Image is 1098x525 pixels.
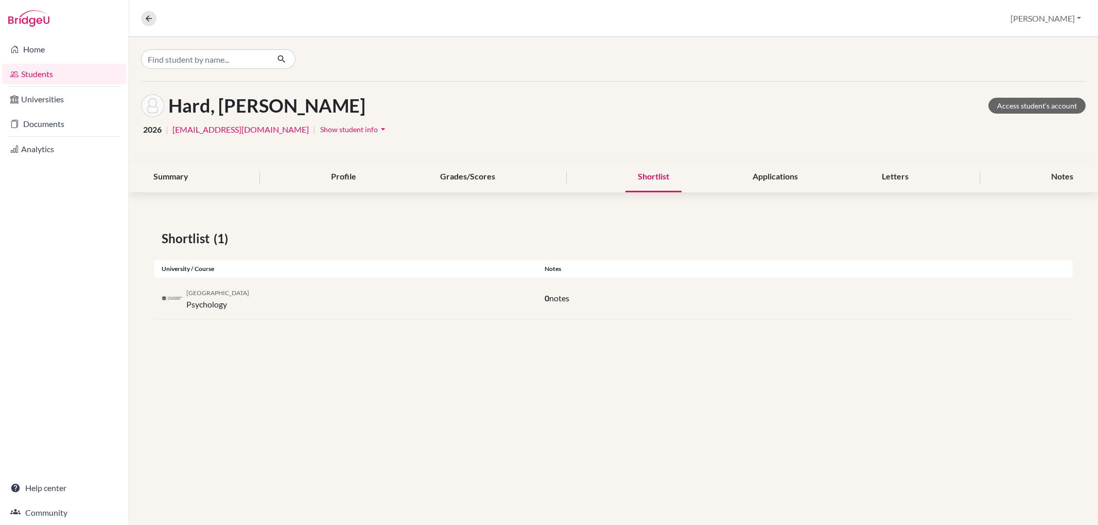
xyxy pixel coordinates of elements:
img: Olivia Hard's avatar [141,94,164,117]
span: notes [549,293,569,303]
span: Show student info [320,125,378,134]
a: [EMAIL_ADDRESS][DOMAIN_NAME] [172,123,309,136]
h1: Hard, [PERSON_NAME] [168,95,365,117]
input: Find student by name... [141,49,269,69]
span: Shortlist [162,229,214,248]
span: (1) [214,229,232,248]
span: | [313,123,316,136]
div: Notes [537,264,1073,274]
a: Home [2,39,126,60]
div: Applications [740,162,810,192]
div: Letters [869,162,921,192]
div: University / Course [154,264,537,274]
div: Summary [141,162,201,192]
a: Access student's account [988,98,1086,114]
a: Analytics [2,139,126,159]
div: Notes [1039,162,1086,192]
a: Documents [2,114,126,134]
img: gb_e56_d3pj2c4f.png [162,295,182,302]
div: Psychology [186,286,249,311]
div: Grades/Scores [428,162,508,192]
a: Universities [2,89,126,110]
span: 0 [545,293,549,303]
i: arrow_drop_down [378,124,388,134]
div: Shortlist [625,162,682,192]
span: 2026 [143,123,162,136]
span: | [166,123,168,136]
a: Help center [2,478,126,498]
a: Students [2,64,126,84]
div: Profile [319,162,369,192]
button: Show student infoarrow_drop_down [320,121,389,137]
img: Bridge-U [8,10,49,27]
a: Community [2,502,126,523]
button: [PERSON_NAME] [1006,9,1086,28]
span: [GEOGRAPHIC_DATA] [186,289,249,297]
